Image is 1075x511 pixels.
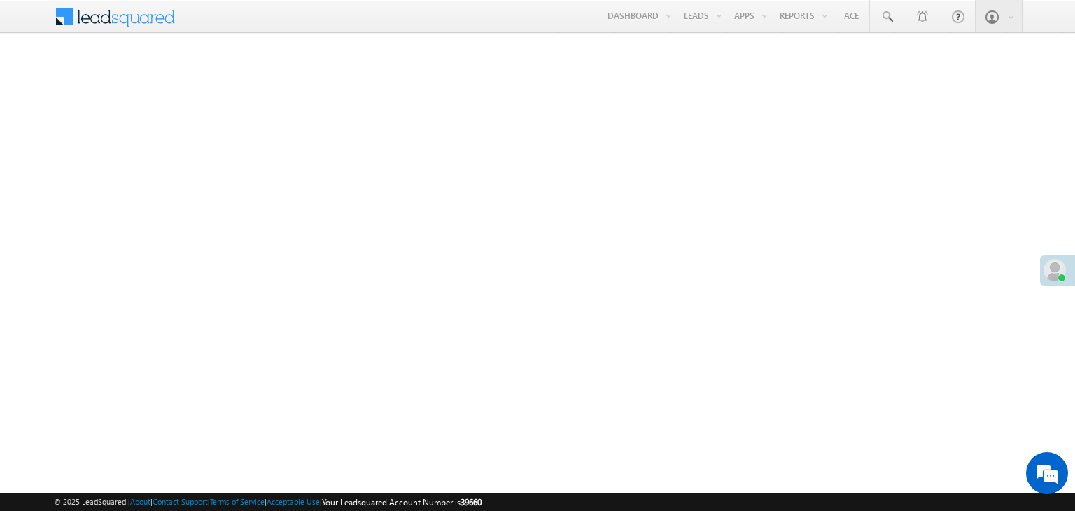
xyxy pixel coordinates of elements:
[153,497,208,506] a: Contact Support
[322,497,482,507] span: Your Leadsquared Account Number is
[461,497,482,507] span: 39660
[54,496,482,509] span: © 2025 LeadSquared | | | | |
[210,497,265,506] a: Terms of Service
[267,497,320,506] a: Acceptable Use
[130,497,150,506] a: About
